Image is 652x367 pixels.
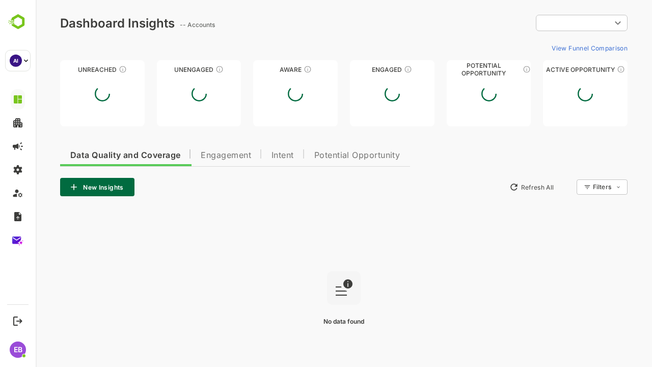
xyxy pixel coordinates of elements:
[11,314,24,328] button: Logout
[24,66,109,73] div: Unreached
[512,40,592,56] button: View Funnel Comparison
[218,66,302,73] div: Aware
[500,14,592,32] div: ​
[236,151,258,160] span: Intent
[314,66,399,73] div: Engaged
[368,65,376,73] div: These accounts are warm, further nurturing would qualify them to MQAs
[35,151,145,160] span: Data Quality and Coverage
[24,16,139,31] div: Dashboard Insights
[268,65,276,73] div: These accounts have just entered the buying cycle and need further nurturing
[411,66,496,73] div: Potential Opportunity
[10,55,22,67] div: AI
[507,66,592,73] div: Active Opportunity
[144,21,182,29] ag: -- Accounts
[469,179,523,195] button: Refresh All
[5,12,31,32] img: BambooboxLogoMark.f1c84d78b4c51b1a7b5f700c9845e183.svg
[83,65,91,73] div: These accounts have not been engaged with for a defined time period
[10,342,26,358] div: EB
[288,318,329,325] span: No data found
[180,65,188,73] div: These accounts have not shown enough engagement and need nurturing
[557,183,576,191] div: Filters
[556,178,592,196] div: Filters
[279,151,365,160] span: Potential Opportunity
[24,178,99,196] button: New Insights
[581,65,589,73] div: These accounts have open opportunities which might be at any of the Sales Stages
[487,65,495,73] div: These accounts are MQAs and can be passed on to Inside Sales
[121,66,206,73] div: Unengaged
[165,151,215,160] span: Engagement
